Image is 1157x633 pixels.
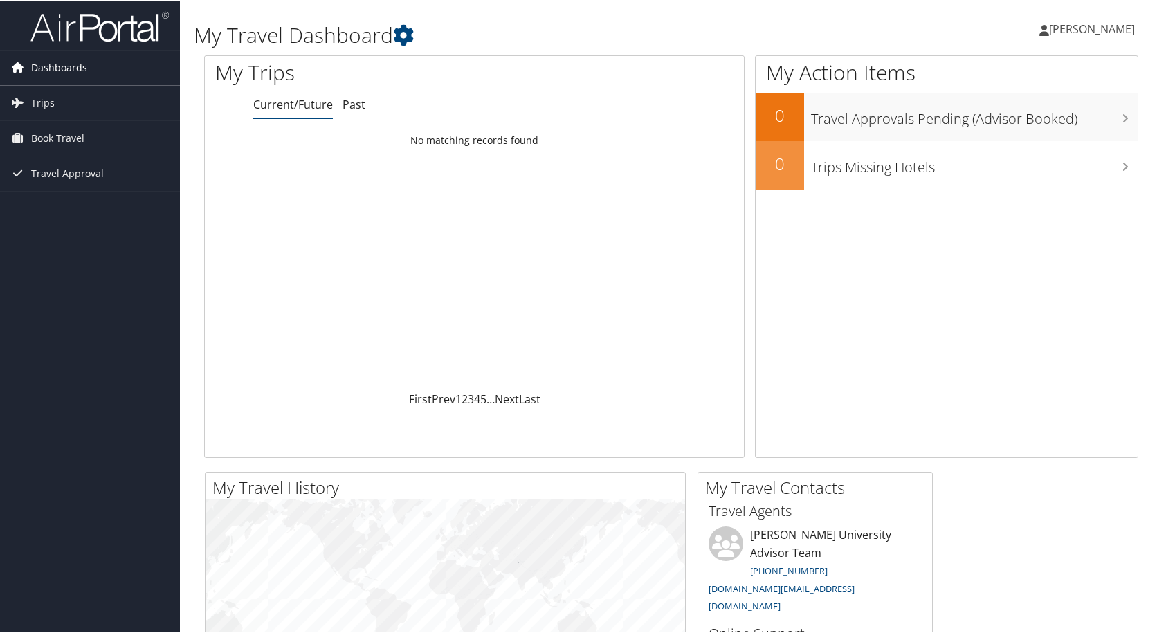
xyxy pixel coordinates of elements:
a: 0Trips Missing Hotels [756,140,1138,188]
h3: Trips Missing Hotels [811,149,1138,176]
a: Past [343,95,365,111]
h3: Travel Agents [709,500,922,520]
h3: Travel Approvals Pending (Advisor Booked) [811,101,1138,127]
a: Next [495,390,519,405]
a: 4 [474,390,480,405]
h2: 0 [756,102,804,126]
span: Dashboards [31,49,87,84]
a: [PERSON_NAME] [1039,7,1149,48]
span: Travel Approval [31,155,104,190]
a: [PHONE_NUMBER] [750,563,828,576]
a: 0Travel Approvals Pending (Advisor Booked) [756,91,1138,140]
img: airportal-logo.png [30,9,169,42]
h2: My Travel History [212,475,685,498]
td: No matching records found [205,127,744,152]
span: Trips [31,84,55,119]
a: 3 [468,390,474,405]
a: 5 [480,390,486,405]
a: First [409,390,432,405]
a: 1 [455,390,462,405]
span: … [486,390,495,405]
a: [DOMAIN_NAME][EMAIL_ADDRESS][DOMAIN_NAME] [709,581,855,612]
span: [PERSON_NAME] [1049,20,1135,35]
h2: 0 [756,151,804,174]
a: 2 [462,390,468,405]
h1: My Trips [215,57,509,86]
a: Prev [432,390,455,405]
a: Last [519,390,540,405]
span: Book Travel [31,120,84,154]
h2: My Travel Contacts [705,475,932,498]
a: Current/Future [253,95,333,111]
h1: My Travel Dashboard [194,19,830,48]
h1: My Action Items [756,57,1138,86]
li: [PERSON_NAME] University Advisor Team [702,525,929,617]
